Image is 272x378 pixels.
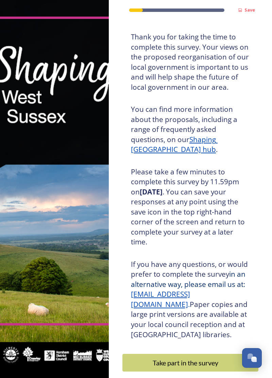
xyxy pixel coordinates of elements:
h3: You can find more information about the proposals, including a range of frequently asked question... [131,104,250,155]
strong: Save [244,7,255,13]
a: Shaping [GEOGRAPHIC_DATA] hub [131,135,218,154]
button: Continue [122,354,258,372]
span: . [188,299,190,309]
span: in an alternative way, please email us at: [131,269,247,289]
h3: Please take a few minutes to complete this survey by 11.59pm on . You can save your responses at ... [131,167,250,247]
div: Take part in the survey [126,358,245,368]
a: [EMAIL_ADDRESS][DOMAIN_NAME] [131,289,190,309]
h3: If you have any questions, or would prefer to complete the survey Paper copies and large print ve... [131,259,250,340]
button: Open Chat [242,348,262,368]
strong: [DATE] [140,187,163,196]
h3: Thank you for taking the time to complete this survey. Your views on the proposed reorganisation ... [131,32,250,92]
